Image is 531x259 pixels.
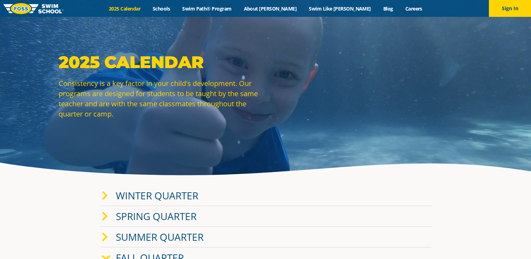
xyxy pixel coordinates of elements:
[176,5,238,12] a: Swim Path® Program
[377,5,399,12] a: Blog
[59,78,262,119] p: Consistency is a key factor in your child's development. Our programs are designed for students t...
[116,210,197,223] a: Spring Quarter
[399,5,428,12] a: Careers
[4,3,64,14] img: FOSS Swim School Logo
[147,5,176,12] a: Schools
[59,52,204,72] strong: 2025 Calendar
[238,5,303,12] a: About [PERSON_NAME]
[116,189,198,202] a: Winter Quarter
[103,5,147,12] a: 2025 Calendar
[116,230,204,244] a: Summer Quarter
[303,5,377,12] a: Swim Like [PERSON_NAME]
